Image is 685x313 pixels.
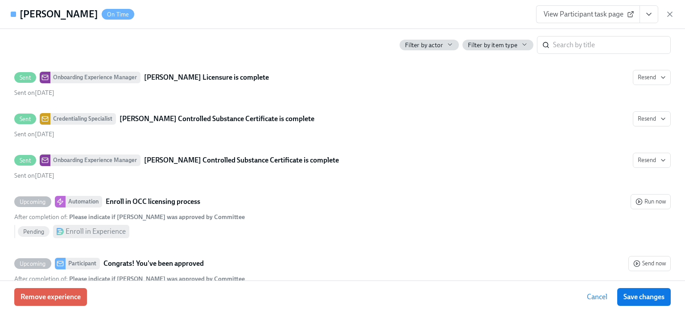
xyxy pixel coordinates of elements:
span: Send now [633,259,666,268]
button: Cancel [581,288,614,306]
button: View task page [640,5,658,23]
span: Remove experience [21,293,81,301]
div: After completion of : [14,275,245,283]
strong: [PERSON_NAME] Controlled Substance Certificate is complete [120,114,314,124]
h4: [PERSON_NAME] [20,8,98,21]
button: Filter by item type [462,40,533,50]
span: Filter by item type [468,41,517,49]
span: Tuesday, August 12th 2025, 12:03 pm [14,172,54,179]
span: Cancel [587,293,607,301]
div: After completion of : [14,213,245,221]
button: SentOnboarding Experience Manager[PERSON_NAME] Licensure is completeSent on[DATE] [633,70,671,85]
span: Tuesday, August 12th 2025, 12:02 pm [14,89,54,97]
span: Resend [638,114,666,123]
span: View Participant task page [544,10,632,19]
strong: Congrats! You've been approved [103,258,204,269]
button: Save changes [617,288,671,306]
span: Resend [638,156,666,165]
span: Tuesday, August 12th 2025, 12:03 pm [14,130,54,138]
strong: [PERSON_NAME] Controlled Substance Certificate is complete [144,155,339,166]
span: Run now [635,197,666,206]
div: Credentialing Specialist [50,113,116,125]
strong: Please indicate if [PERSON_NAME] was approved by Committee [69,213,245,221]
button: SentCredentialing Specialist[PERSON_NAME] Controlled Substance Certificate is completeSent on[DATE] [633,111,671,126]
div: Enroll in Experience [66,227,126,236]
span: Filter by actor [405,41,443,49]
a: View Participant task page [536,5,640,23]
span: Resend [638,73,666,82]
span: Sent [14,157,36,164]
span: Upcoming [14,199,51,205]
span: Sent [14,74,36,81]
input: Search by title [553,36,671,54]
button: UpcomingParticipantCongrats! You've been approvedAfter completion of: Please indicate if [PERSON_... [628,256,671,271]
div: Participant [66,258,100,269]
div: Onboarding Experience Manager [50,154,140,166]
div: Automation [66,196,102,207]
strong: [PERSON_NAME] Licensure is complete [144,72,269,83]
button: Remove experience [14,288,87,306]
strong: Please indicate if [PERSON_NAME] was approved by Committee [69,275,245,283]
button: Filter by actor [400,40,459,50]
strong: Enroll in OCC licensing process [106,196,200,207]
span: Pending [18,228,50,235]
button: UpcomingAutomationEnroll in OCC licensing processAfter completion of: Please indicate if [PERSON_... [631,194,671,209]
span: On Time [102,11,134,18]
span: Sent [14,116,36,122]
span: Save changes [623,293,664,301]
button: SentOnboarding Experience Manager[PERSON_NAME] Controlled Substance Certificate is completeSent o... [633,153,671,168]
div: Onboarding Experience Manager [50,72,140,83]
span: Upcoming [14,260,51,267]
